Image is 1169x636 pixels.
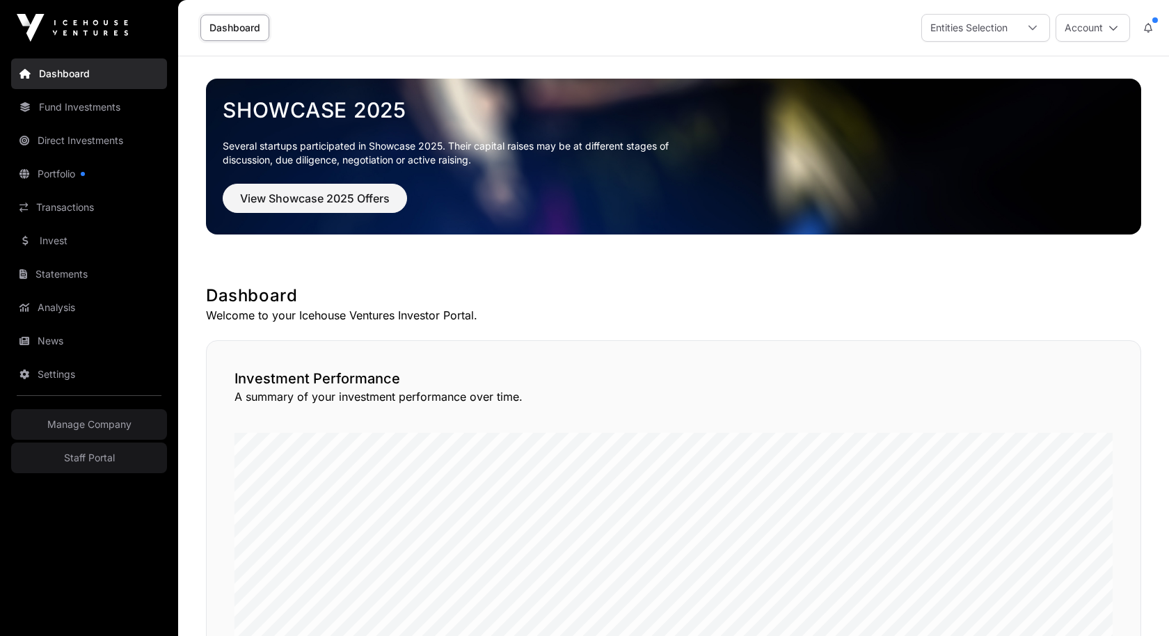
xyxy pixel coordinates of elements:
span: View Showcase 2025 Offers [240,190,390,207]
a: Statements [11,259,167,289]
a: View Showcase 2025 Offers [223,198,407,212]
a: Staff Portal [11,443,167,473]
button: View Showcase 2025 Offers [223,184,407,213]
div: Entities Selection [922,15,1016,41]
a: Transactions [11,192,167,223]
a: Direct Investments [11,125,167,156]
p: Several startups participated in Showcase 2025. Their capital raises may be at different stages o... [223,139,690,167]
img: Icehouse Ventures Logo [17,14,128,42]
p: Welcome to your Icehouse Ventures Investor Portal. [206,307,1141,324]
a: Fund Investments [11,92,167,122]
a: Analysis [11,292,167,323]
a: Showcase 2025 [223,97,1124,122]
a: Invest [11,225,167,256]
a: Settings [11,359,167,390]
a: News [11,326,167,356]
a: Manage Company [11,409,167,440]
img: Showcase 2025 [206,79,1141,234]
h1: Dashboard [206,285,1141,307]
a: Portfolio [11,159,167,189]
p: A summary of your investment performance over time. [234,388,1113,405]
a: Dashboard [200,15,269,41]
h2: Investment Performance [234,369,1113,388]
button: Account [1056,14,1130,42]
a: Dashboard [11,58,167,89]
